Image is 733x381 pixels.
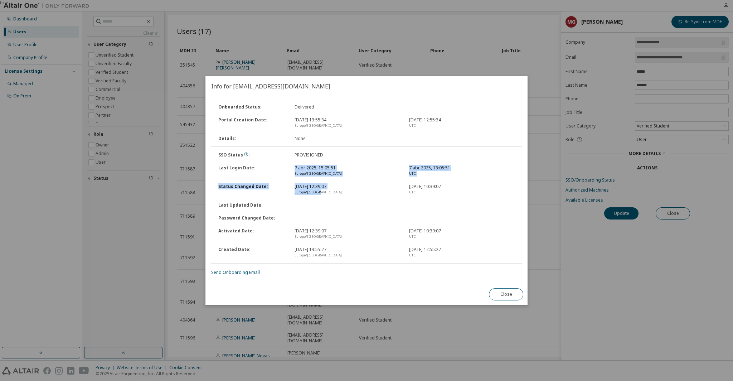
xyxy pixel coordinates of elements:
div: 7 abr 2025, 13:05:51 [405,165,519,177]
div: Europe/[GEOGRAPHIC_DATA] [295,252,401,258]
div: Activated Date : [214,228,290,240]
div: UTC [409,171,515,177]
div: UTC [409,252,515,258]
div: Details : [214,136,290,141]
div: Password Changed Date : [214,215,290,221]
div: Last Login Date : [214,165,290,177]
div: [DATE] 10:39:07 [405,228,519,240]
div: SSO Status : [214,152,290,158]
div: UTC [409,189,515,195]
a: Send Onboarding Email [211,269,260,275]
div: [DATE] 12:55:27 [405,247,519,258]
div: [DATE] 12:39:07 [290,228,405,240]
div: Europe/[GEOGRAPHIC_DATA] [295,123,401,129]
div: [DATE] 12:55:34 [405,117,519,129]
div: Created Date : [214,247,290,258]
div: Delivered [290,104,405,110]
div: UTC [409,123,515,129]
div: [DATE] 13:55:34 [290,117,405,129]
div: UTC [409,234,515,240]
div: Europe/[GEOGRAPHIC_DATA] [295,234,401,240]
div: Europe/[GEOGRAPHIC_DATA] [295,189,401,195]
div: Europe/[GEOGRAPHIC_DATA] [295,171,401,177]
div: None [290,136,405,141]
div: PROVISIONED [290,152,405,158]
h2: Info for [EMAIL_ADDRESS][DOMAIN_NAME] [205,76,528,96]
button: Close [489,288,523,300]
div: Last Updated Date : [214,202,290,208]
div: [DATE] 10:39:07 [405,184,519,195]
div: [DATE] 13:55:27 [290,247,405,258]
div: 7 abr 2025, 15:05:51 [290,165,405,177]
div: Onboarded Status : [214,104,290,110]
div: Portal Creation Date : [214,117,290,129]
div: [DATE] 12:39:07 [290,184,405,195]
div: Status Changed Date : [214,184,290,195]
